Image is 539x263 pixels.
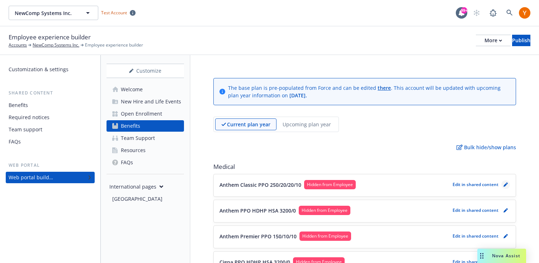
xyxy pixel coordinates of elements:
[9,99,28,111] div: Benefits
[501,206,510,215] a: pencil
[109,183,164,190] div: International pages
[107,64,184,78] button: Customize
[512,35,530,46] button: Publish
[227,121,270,128] p: Current plan year
[107,157,184,168] a: FAQs
[107,132,184,144] a: Team Support
[33,42,79,48] a: NewComp Systems Inc.
[219,207,296,214] p: Anthem PPO HDHP HSA 3200/0
[6,124,95,135] a: Team support
[85,42,143,48] span: Employee experience builder
[219,232,450,241] button: Anthem Premier PPO 150/10/10Hidden from Employee
[107,84,184,95] a: Welcome
[112,193,162,205] div: [GEOGRAPHIC_DATA]
[107,120,184,132] a: Benefits
[121,132,155,144] div: Team Support
[219,180,450,189] button: Anthem Classic PPO 250/20/20/10Hidden from Employee
[492,253,520,259] span: Nova Assist
[519,7,530,19] img: photo
[453,233,498,239] p: Edit in shared content
[6,89,95,97] div: Shared content
[219,181,301,189] p: Anthem Classic PPO 250/20/20/10
[378,84,391,91] a: there
[6,99,95,111] a: Benefits
[228,84,378,91] span: The base plan is pre-populated from Force and can be edited
[101,10,127,16] span: Test Account
[6,136,95,147] a: FAQs
[457,143,516,151] p: Bulk hide/show plans
[9,6,98,20] button: NewComp Systems Inc.
[121,108,162,120] div: Open Enrollment
[15,9,77,17] span: NewComp Systems Inc.
[501,180,510,189] a: pencil
[6,172,95,183] a: Web portal builder
[502,6,517,20] a: Search
[9,112,49,123] div: Required notices
[477,249,486,263] div: Drag to move
[121,96,181,107] div: New Hire and Life Events
[107,108,184,120] a: Open Enrollment
[461,7,467,14] div: 99+
[302,233,348,239] span: Hidden from Employee
[9,64,68,75] div: Customization & settings
[6,112,95,123] a: Required notices
[477,249,526,263] button: Nova Assist
[307,181,353,188] span: Hidden from Employee
[453,181,498,187] p: Edit in shared content
[9,124,42,135] div: Team support
[121,120,140,132] div: Benefits
[121,145,146,156] div: Resources
[469,6,484,20] a: Start snowing
[219,233,297,240] p: Anthem Premier PPO 150/10/10
[484,35,502,46] div: More
[453,207,498,213] p: Edit in shared content
[6,162,95,169] div: Web portal
[9,172,53,183] div: Web portal builder
[9,136,21,147] div: FAQs
[107,145,184,156] a: Resources
[107,96,184,107] a: New Hire and Life Events
[476,35,511,46] button: More
[9,42,27,48] a: Accounts
[121,157,133,168] div: FAQs
[283,121,331,128] p: Upcoming plan year
[213,162,516,171] span: Medical
[486,6,500,20] a: Report a Bug
[289,92,307,99] span: [DATE] .
[302,207,347,214] span: Hidden from Employee
[98,9,138,16] span: Test Account
[6,64,95,75] a: Customization & settings
[501,232,510,240] a: pencil
[9,33,91,42] span: Employee experience builder
[109,193,184,205] a: [GEOGRAPHIC_DATA]
[219,206,450,215] button: Anthem PPO HDHP HSA 3200/0Hidden from Employee
[121,84,143,95] div: Welcome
